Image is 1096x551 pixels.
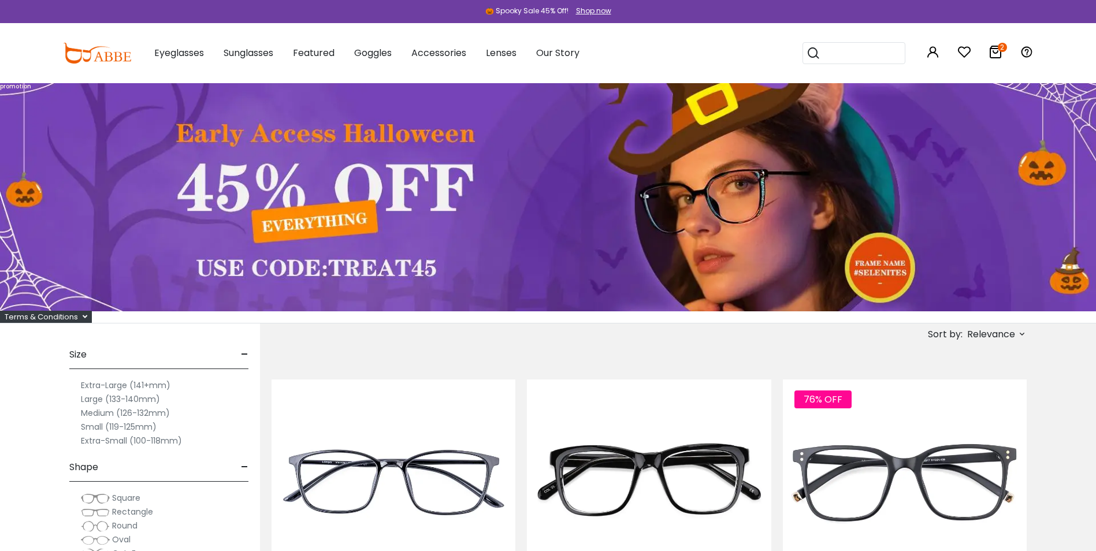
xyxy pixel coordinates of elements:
[81,378,170,392] label: Extra-Large (141+mm)
[112,506,153,518] span: Rectangle
[967,324,1015,345] span: Relevance
[224,46,273,59] span: Sunglasses
[112,492,140,504] span: Square
[69,341,87,368] span: Size
[928,327,963,341] span: Sort by:
[998,43,1007,52] i: 2
[576,6,611,16] div: Shop now
[154,46,204,59] span: Eyeglasses
[112,520,138,531] span: Round
[81,520,110,532] img: Round.png
[81,406,170,420] label: Medium (126-132mm)
[293,46,335,59] span: Featured
[63,43,131,64] img: abbeglasses.com
[81,434,182,448] label: Extra-Small (100-118mm)
[81,493,110,504] img: Square.png
[411,46,466,59] span: Accessories
[81,392,160,406] label: Large (133-140mm)
[241,453,248,481] span: -
[536,46,579,59] span: Our Story
[81,534,110,546] img: Oval.png
[794,390,852,408] span: 76% OFF
[989,47,1002,61] a: 2
[241,341,248,368] span: -
[486,46,517,59] span: Lenses
[354,46,392,59] span: Goggles
[69,453,98,481] span: Shape
[112,534,131,545] span: Oval
[485,6,569,16] div: 🎃 Spooky Sale 45% Off!
[81,420,157,434] label: Small (119-125mm)
[81,507,110,518] img: Rectangle.png
[570,6,611,16] a: Shop now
